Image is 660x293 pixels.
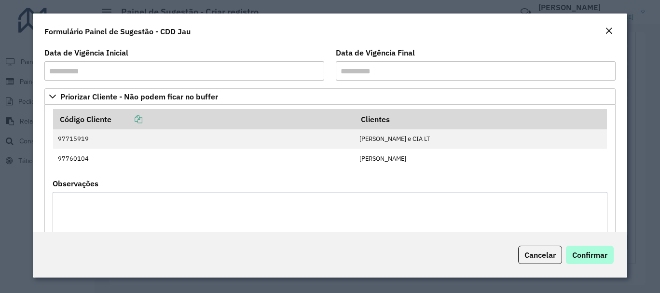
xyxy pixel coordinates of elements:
td: 97760104 [53,149,354,168]
span: Priorizar Cliente - Não podem ficar no buffer [60,93,218,100]
div: Priorizar Cliente - Não podem ficar no buffer [44,105,615,286]
td: 97715919 [53,129,354,149]
em: Fechar [605,27,613,35]
td: [PERSON_NAME] e CIA LT [354,129,607,149]
th: Código Cliente [53,109,354,129]
label: Data de Vigência Inicial [44,47,128,58]
td: [PERSON_NAME] [354,149,607,168]
a: Copiar [111,114,142,124]
button: Confirmar [566,246,614,264]
button: Cancelar [518,246,562,264]
span: Cancelar [524,250,556,260]
span: Confirmar [572,250,607,260]
h4: Formulário Painel de Sugestão - CDD Jau [44,26,191,37]
a: Priorizar Cliente - Não podem ficar no buffer [44,88,615,105]
th: Clientes [354,109,607,129]
button: Close [602,25,616,38]
label: Data de Vigência Final [336,47,415,58]
label: Observações [53,178,98,189]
